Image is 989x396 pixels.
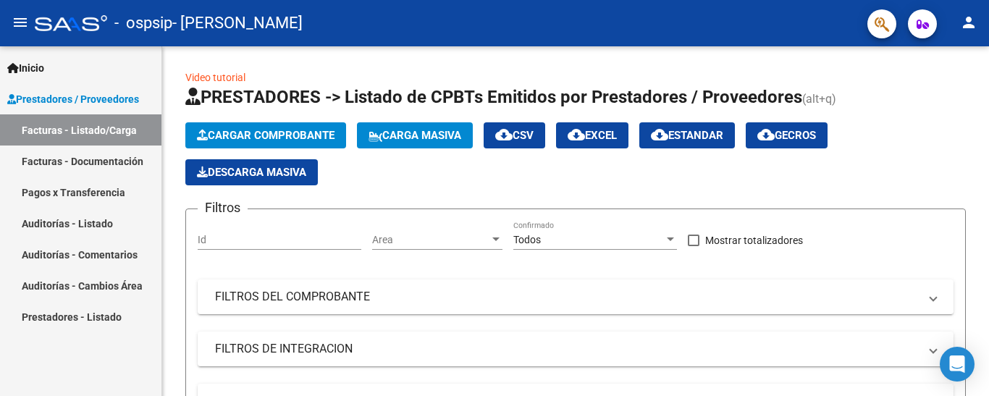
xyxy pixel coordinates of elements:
mat-icon: menu [12,14,29,31]
span: Gecros [757,129,816,142]
button: CSV [484,122,545,148]
button: Cargar Comprobante [185,122,346,148]
span: (alt+q) [802,92,836,106]
span: Inicio [7,60,44,76]
span: Mostrar totalizadores [705,232,803,249]
app-download-masive: Descarga masiva de comprobantes (adjuntos) [185,159,318,185]
mat-expansion-panel-header: FILTROS DE INTEGRACION [198,332,954,366]
button: Carga Masiva [357,122,473,148]
button: Descarga Masiva [185,159,318,185]
button: Gecros [746,122,828,148]
mat-expansion-panel-header: FILTROS DEL COMPROBANTE [198,279,954,314]
span: Area [372,234,489,246]
span: Descarga Masiva [197,166,306,179]
button: Estandar [639,122,735,148]
span: CSV [495,129,534,142]
mat-panel-title: FILTROS DE INTEGRACION [215,341,919,357]
mat-icon: cloud_download [568,126,585,143]
a: Video tutorial [185,72,245,83]
span: Carga Masiva [369,129,461,142]
span: Prestadores / Proveedores [7,91,139,107]
div: Open Intercom Messenger [940,347,975,382]
mat-panel-title: FILTROS DEL COMPROBANTE [215,289,919,305]
mat-icon: person [960,14,977,31]
mat-icon: cloud_download [651,126,668,143]
span: Cargar Comprobante [197,129,334,142]
h3: Filtros [198,198,248,218]
span: Estandar [651,129,723,142]
span: - ospsip [114,7,172,39]
span: EXCEL [568,129,617,142]
span: Todos [513,234,541,245]
mat-icon: cloud_download [495,126,513,143]
button: EXCEL [556,122,628,148]
mat-icon: cloud_download [757,126,775,143]
span: - [PERSON_NAME] [172,7,303,39]
span: PRESTADORES -> Listado de CPBTs Emitidos por Prestadores / Proveedores [185,87,802,107]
